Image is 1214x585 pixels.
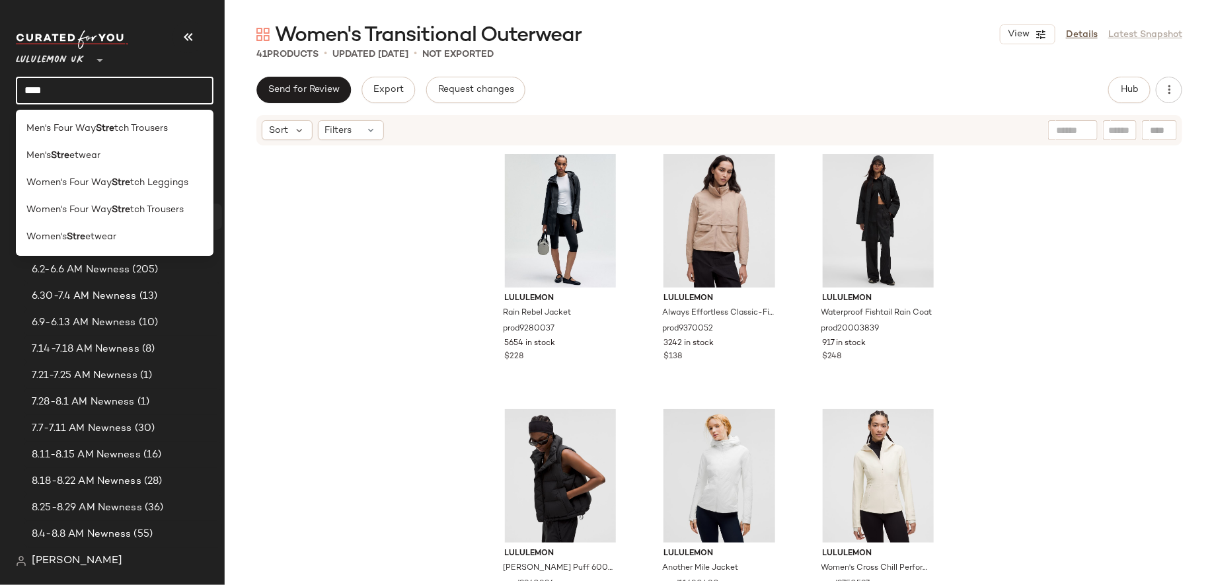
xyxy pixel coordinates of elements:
span: Request changes [437,85,514,95]
span: tch Leggings [130,176,188,190]
span: (10) [136,315,159,331]
span: (205) [130,262,159,278]
span: Filters [325,124,352,137]
span: $228 [505,351,524,363]
span: Women's [26,230,67,244]
span: (28) [141,474,163,489]
span: [PERSON_NAME] [32,553,122,569]
span: [PERSON_NAME] Puff 600-Down-Fill Cropped Vest [504,563,615,574]
a: Details [1066,28,1098,42]
span: 8.25-8.29 AM Newness [32,500,142,516]
span: 6.2-6.6 AM Newness [32,262,130,278]
button: View [1000,24,1055,44]
span: $248 [823,351,842,363]
span: tch Trousers [130,203,184,217]
img: svg%3e [256,28,270,41]
span: Women's Four Way [26,176,112,190]
span: 8.4-8.8 AM Newness [32,527,132,542]
img: LW4CM8S_0001_1 [494,154,627,288]
span: prod20003839 [821,323,880,335]
b: Stre [67,230,85,244]
b: Stre [96,122,114,136]
span: prod9370052 [662,323,713,335]
span: (8) [139,342,155,357]
span: 41 [256,50,267,59]
span: Rain Rebel Jacket [504,307,572,319]
span: lululemon [823,548,934,560]
span: lululemon [664,548,775,560]
span: Another Mile Jacket [662,563,738,574]
span: etwear [85,230,116,244]
span: $138 [664,351,682,363]
span: Men's Four Way [26,122,96,136]
button: Hub [1108,77,1151,103]
span: Waterproof Fishtail Rain Coat [821,307,932,319]
span: (1) [135,395,149,410]
b: Stre [51,149,69,163]
img: LW4BWQS_0001_1 [494,409,627,543]
span: Send for Review [268,85,340,95]
span: lululemon [505,548,617,560]
span: • [324,46,327,62]
span: Lululemon UK [16,45,84,69]
span: 917 in stock [823,338,866,350]
span: lululemon [505,293,617,305]
img: LW4BW8S_071167_1 [653,154,786,288]
span: lululemon [664,293,775,305]
b: Stre [112,203,130,217]
img: LW4CEGS_033454_1 [812,409,945,543]
span: Always Effortless Classic-Fit Jacket [662,307,774,319]
span: 6.30-7.4 AM Newness [32,289,137,304]
span: Women's Transitional Outerwear [275,22,582,49]
span: 6.9-6.13 AM Newness [32,315,136,331]
span: tch Trousers [114,122,168,136]
span: (30) [132,421,155,436]
span: 7.14-7.18 AM Newness [32,342,139,357]
button: Export [361,77,415,103]
span: 7.21-7.25 AM Newness [32,368,137,383]
span: Export [373,85,404,95]
p: updated [DATE] [332,48,408,61]
span: 7.7-7.11 AM Newness [32,421,132,436]
span: Women's Cross Chill Performance Jacket [821,563,933,574]
span: 3242 in stock [664,338,714,350]
span: prod9280037 [504,323,555,335]
b: Stre [112,176,130,190]
span: 8.18-8.22 AM Newness [32,474,141,489]
span: Sort [269,124,288,137]
span: etwear [69,149,100,163]
button: Request changes [426,77,525,103]
span: (16) [141,448,162,463]
span: 5654 in stock [505,338,556,350]
span: (36) [142,500,164,516]
img: svg%3e [16,556,26,566]
span: View [1007,29,1030,40]
img: cfy_white_logo.C9jOOHJF.svg [16,30,128,49]
span: Hub [1120,85,1139,95]
span: (55) [132,527,153,542]
span: • [414,46,417,62]
p: Not Exported [422,48,494,61]
span: lululemon [823,293,934,305]
span: 7.28-8.1 AM Newness [32,395,135,410]
span: 8.11-8.15 AM Newness [32,448,141,463]
div: Products [256,48,319,61]
span: Men's [26,149,51,163]
span: (1) [137,368,152,383]
span: (13) [137,289,158,304]
button: Send for Review [256,77,351,103]
img: LW4BT6S_0002_1 [653,409,786,543]
img: LW4CL8S_0001_1 [812,154,945,288]
span: Women's Four Way [26,203,112,217]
